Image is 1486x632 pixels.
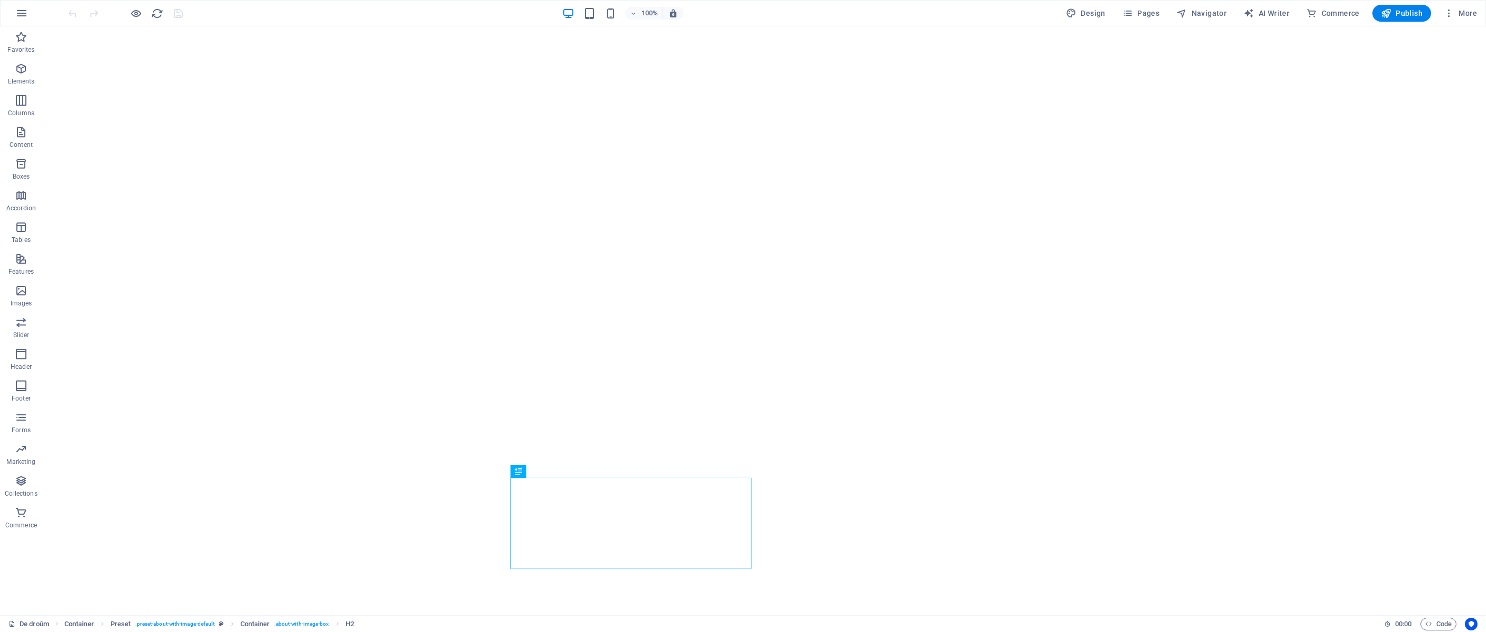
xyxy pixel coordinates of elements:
[1122,8,1159,18] span: Pages
[1420,618,1456,630] button: Code
[641,7,658,20] h6: 100%
[110,618,131,630] span: Click to select. Double-click to edit
[5,521,37,529] p: Commerce
[1062,5,1110,22] button: Design
[5,489,37,498] p: Collections
[1172,5,1231,22] button: Navigator
[1243,8,1289,18] span: AI Writer
[346,618,354,630] span: Click to select. Double-click to edit
[1062,5,1110,22] div: Design (Ctrl+Alt+Y)
[11,363,32,371] p: Header
[240,618,270,630] span: Click to select. Double-click to edit
[1176,8,1227,18] span: Navigator
[1239,5,1294,22] button: AI Writer
[13,172,30,181] p: Boxes
[12,394,31,403] p: Footer
[1465,618,1478,630] button: Usercentrics
[668,8,678,18] i: On resize automatically adjust zoom level to fit chosen device.
[1425,618,1452,630] span: Code
[219,621,224,627] i: This element is a customizable preset
[1384,618,1412,630] h6: Session time
[64,618,94,630] span: Click to select. Double-click to edit
[1444,8,1477,18] span: More
[12,426,31,434] p: Forms
[274,618,329,630] span: . about-with-image-box
[8,109,34,117] p: Columns
[1066,8,1106,18] span: Design
[151,7,163,20] button: reload
[1306,8,1360,18] span: Commerce
[7,45,34,54] p: Favorites
[8,267,34,276] p: Features
[6,204,36,212] p: Accordion
[64,618,354,630] nav: breadcrumb
[13,331,30,339] p: Slider
[12,236,31,244] p: Tables
[1439,5,1481,22] button: More
[135,618,215,630] span: . preset-about-with-image-default
[11,299,32,308] p: Images
[6,458,35,466] p: Marketing
[8,77,35,86] p: Elements
[1118,5,1164,22] button: Pages
[1395,618,1411,630] span: 00 00
[625,7,663,20] button: 100%
[10,141,33,149] p: Content
[1302,5,1364,22] button: Commerce
[1372,5,1431,22] button: Publish
[129,7,142,20] button: Click here to leave preview mode and continue editing
[8,618,49,630] a: Click to cancel selection. Double-click to open Pages
[151,7,163,20] i: Reload page
[1403,620,1404,628] span: :
[1381,8,1423,18] span: Publish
